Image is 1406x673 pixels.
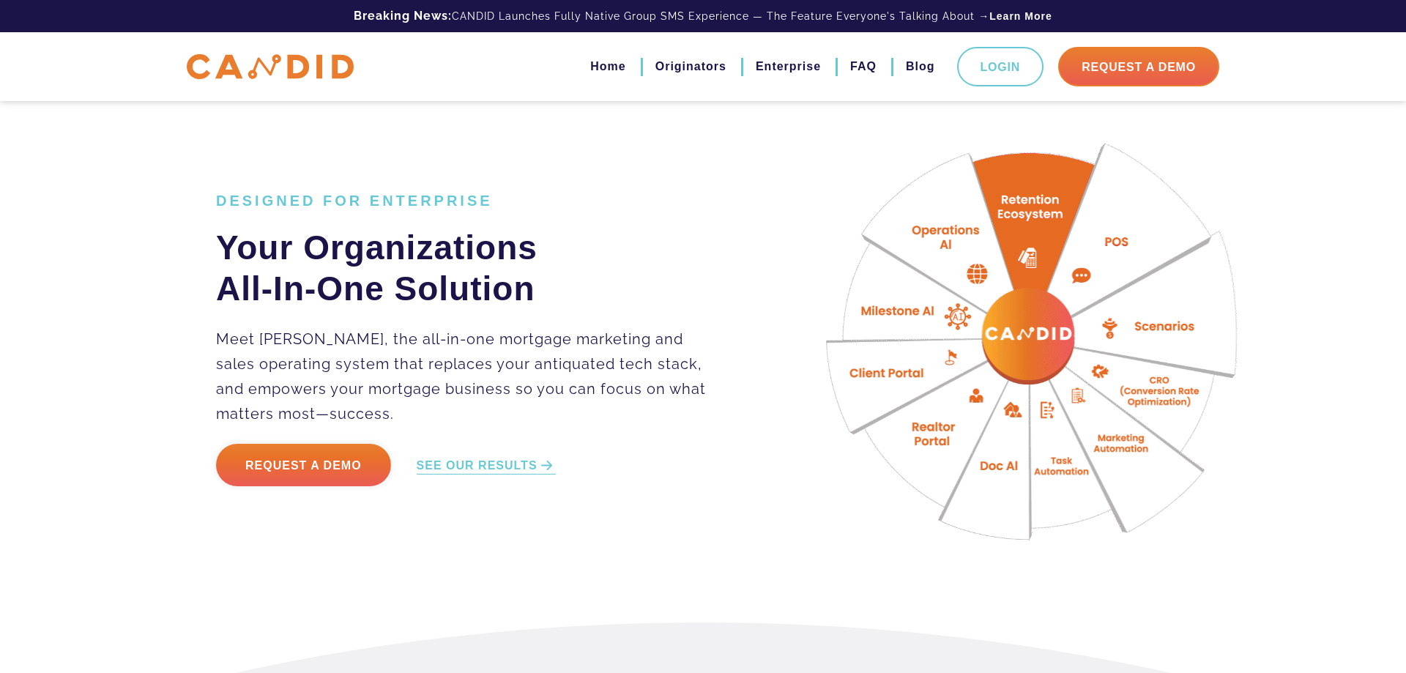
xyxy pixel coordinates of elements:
h1: DESIGNED FOR ENTERPRISE [216,192,724,209]
b: Breaking News: [354,9,452,23]
img: CANDID APP [187,54,354,80]
a: Enterprise [756,54,821,79]
p: Meet [PERSON_NAME], the all-in-one mortgage marketing and sales operating system that replaces yo... [216,327,724,426]
a: Blog [906,54,935,79]
a: SEE OUR RESULTS [417,458,556,475]
a: Home [590,54,625,79]
a: Originators [655,54,726,79]
a: Request A Demo [1058,47,1219,86]
a: Learn More [989,9,1052,23]
img: Candid Hero Image [797,110,1273,586]
a: Login [957,47,1044,86]
h2: Your Organizations All-In-One Solution [216,227,724,309]
a: Request a Demo [216,444,391,486]
a: FAQ [850,54,877,79]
